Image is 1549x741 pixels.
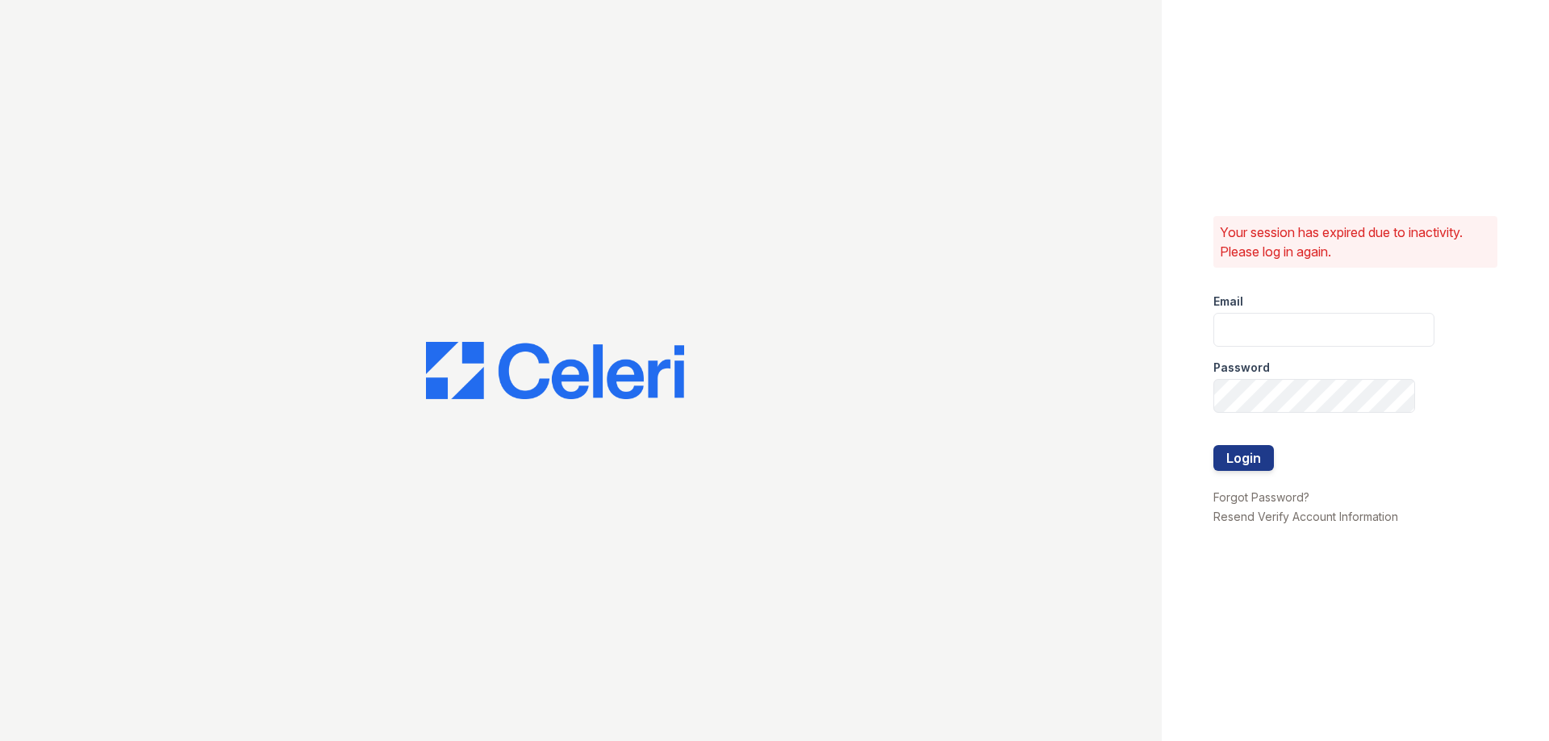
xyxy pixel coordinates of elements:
[1213,445,1274,471] button: Login
[426,342,684,400] img: CE_Logo_Blue-a8612792a0a2168367f1c8372b55b34899dd931a85d93a1a3d3e32e68fde9ad4.png
[1213,293,1243,310] label: Email
[1220,223,1491,261] p: Your session has expired due to inactivity. Please log in again.
[1213,360,1270,376] label: Password
[1213,490,1309,504] a: Forgot Password?
[1213,510,1398,523] a: Resend Verify Account Information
